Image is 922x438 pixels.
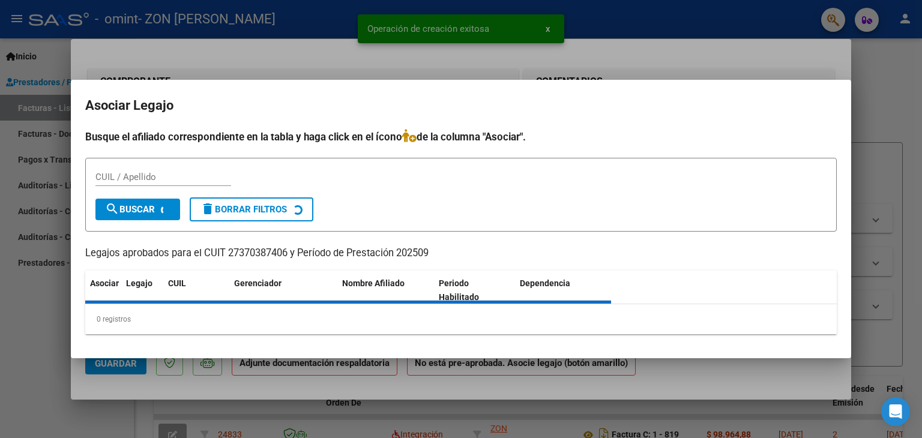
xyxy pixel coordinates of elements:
[168,278,186,288] span: CUIL
[85,129,837,145] h4: Busque el afiliado correspondiente en la tabla y haga click en el ícono de la columna "Asociar".
[200,202,215,216] mat-icon: delete
[105,202,119,216] mat-icon: search
[229,271,337,310] datatable-header-cell: Gerenciador
[190,197,313,221] button: Borrar Filtros
[85,304,837,334] div: 0 registros
[90,278,119,288] span: Asociar
[520,278,570,288] span: Dependencia
[85,94,837,117] h2: Asociar Legajo
[881,397,910,426] div: Open Intercom Messenger
[126,278,152,288] span: Legajo
[439,278,479,302] span: Periodo Habilitado
[515,271,612,310] datatable-header-cell: Dependencia
[163,271,229,310] datatable-header-cell: CUIL
[434,271,515,310] datatable-header-cell: Periodo Habilitado
[342,278,405,288] span: Nombre Afiliado
[200,204,287,215] span: Borrar Filtros
[105,204,155,215] span: Buscar
[121,271,163,310] datatable-header-cell: Legajo
[85,271,121,310] datatable-header-cell: Asociar
[337,271,434,310] datatable-header-cell: Nombre Afiliado
[234,278,282,288] span: Gerenciador
[85,246,837,261] p: Legajos aprobados para el CUIT 27370387406 y Período de Prestación 202509
[95,199,180,220] button: Buscar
